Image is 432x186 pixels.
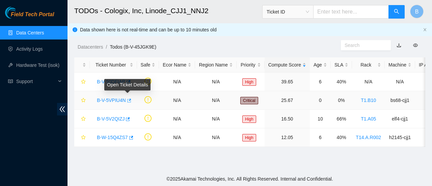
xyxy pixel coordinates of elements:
[352,73,385,91] td: N/A
[195,128,237,147] td: N/A
[391,40,406,51] button: download
[313,5,389,19] input: Enter text here...
[5,7,34,19] img: Akamai Technologies
[195,91,237,110] td: N/A
[78,95,86,106] button: star
[11,11,54,18] span: Field Tech Portal
[267,7,309,17] span: Ticket ID
[16,30,44,35] a: Data Centers
[413,43,418,48] span: eye
[16,46,43,52] a: Activity Logs
[310,128,331,147] td: 6
[265,110,310,128] td: 16.50
[195,73,237,91] td: N/A
[67,172,432,186] footer: © 2025 Akamai Technologies, Inc. All Rights Reserved. Internal and Confidential.
[81,135,86,140] span: star
[195,110,237,128] td: N/A
[16,75,56,88] span: Support
[144,96,152,103] span: exclamation-circle
[331,128,352,147] td: 40%
[104,79,151,90] div: Open Ticket Details
[106,44,107,50] span: /
[331,91,352,110] td: 0%
[310,91,331,110] td: 0
[159,128,195,147] td: N/A
[356,135,381,140] a: T14.A.R002
[331,110,352,128] td: 66%
[345,42,382,49] input: Search
[78,44,103,50] a: Datacenters
[144,115,152,122] span: exclamation-circle
[81,98,86,103] span: star
[97,135,128,140] a: B-W-15Q4ZS7
[394,9,399,15] span: search
[361,116,376,122] a: T1.A05
[310,73,331,91] td: 6
[361,98,376,103] a: T1.B10
[265,128,310,147] td: 12.05
[110,44,156,50] a: Todos (B-V-45JGK9E)
[97,79,125,84] a: B-V-50DFIAP
[423,28,427,32] button: close
[242,115,256,123] span: High
[240,97,258,104] span: Critical
[57,103,67,115] span: double-left
[97,116,125,122] a: B-V-5V2QIZJ
[144,78,152,85] span: exclamation-circle
[81,79,86,85] span: star
[8,79,13,84] span: read
[385,91,415,110] td: bs68-cjj1
[385,73,415,91] td: N/A
[385,128,415,147] td: h2145-cjj1
[265,91,310,110] td: 25.67
[159,110,195,128] td: N/A
[397,43,401,48] a: download
[410,5,424,18] button: B
[415,7,419,16] span: B
[265,73,310,91] td: 39.65
[242,78,256,86] span: High
[144,133,152,140] span: exclamation-circle
[159,73,195,91] td: N/A
[16,62,59,68] a: Hardware Test (isok)
[331,73,352,91] td: 40%
[310,110,331,128] td: 10
[242,134,256,141] span: High
[81,116,86,122] span: star
[78,113,86,124] button: star
[385,110,415,128] td: elf4-cjj1
[78,76,86,87] button: star
[5,12,54,21] a: Akamai TechnologiesField Tech Portal
[78,132,86,143] button: star
[97,98,126,103] a: B-V-5VPIU4N
[159,91,195,110] td: N/A
[388,5,405,19] button: search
